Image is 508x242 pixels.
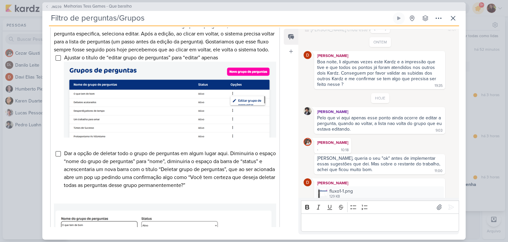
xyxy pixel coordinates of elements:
[435,83,443,89] div: 19:35
[316,180,444,186] div: [PERSON_NAME]
[316,139,350,146] div: [PERSON_NAME]
[301,201,459,213] div: Editor toolbar
[329,188,353,195] div: fluxo1-1.png
[304,138,312,146] img: Cezar Giusti
[396,16,402,21] div: Ligar relógio
[64,150,276,189] span: Dar a opção de deletar todo o grupo de perguntas em algum lugar aqui. Diminuiria o espaço “nome d...
[304,178,312,186] img: Davi Elias Teixeira
[304,107,312,115] img: Pedro Luahn Simões
[64,54,276,139] span: Ajustar o título de “editar grupo de perguntas” para “editar” apenas
[304,51,312,59] img: Davi Elias Teixeira
[329,194,353,199] div: 129 KB
[435,168,443,174] div: 11:00
[447,27,456,32] div: 12:01
[311,26,378,33] div: [PERSON_NAME] criou este kard
[54,22,276,54] p: Só mais um detalhe: caso o administrador entre em um grupo de perguntas, entre em uma pergunta es...
[316,108,444,115] div: [PERSON_NAME]
[436,128,443,133] div: 9:03
[317,115,443,132] div: Pelo que vi aqui apenas esse ponto ainda ocorre de editar a pergunta, quando ao voltar, a lista n...
[64,62,276,138] img: DGDNlarjAxAAAAAASUVORK5CYII=
[318,189,327,198] img: lutrpDq3krT8SYiCyf9RJHz3U0zKuwokaAVjlsDx.png
[316,186,444,201] div: fluxo1-1.png
[317,59,438,87] div: Boa noite, li algumas vezes este Kardz e a impressão que tive e que todos os pontos já foram aten...
[301,213,459,232] div: Editor editing area: main
[317,155,442,172] div: [PERSON_NAME], queria o seu "ok" antes de implementar essas sugestões que dei. Mas sobre o restan...
[316,52,444,59] div: [PERSON_NAME]
[341,148,349,153] div: 10:18
[54,204,276,240] img: Zdvex4oiQDAAAAAASUVORK5CYII=
[49,12,392,24] input: Kard Sem Título
[317,146,318,151] div: .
